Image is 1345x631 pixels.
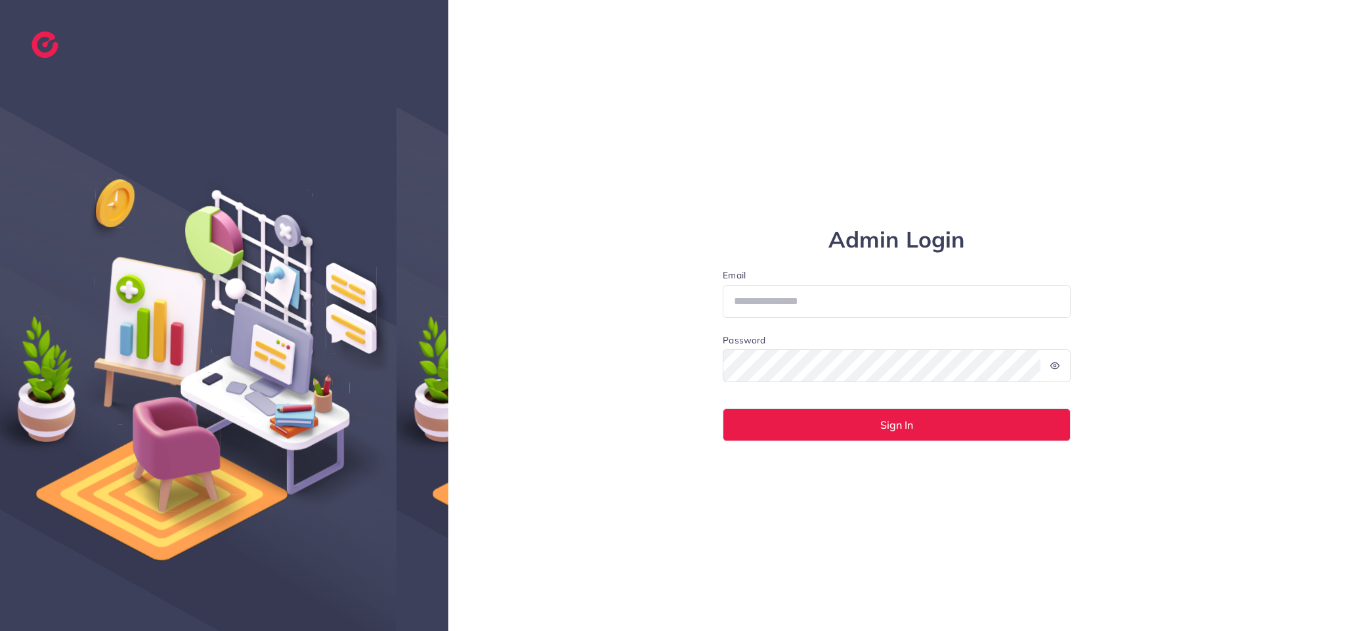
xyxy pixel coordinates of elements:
span: Sign In [880,420,913,430]
button: Sign In [723,408,1071,441]
label: Password [723,334,765,347]
img: logo [32,32,58,58]
label: Email [723,269,1071,282]
h1: Admin Login [723,227,1071,253]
